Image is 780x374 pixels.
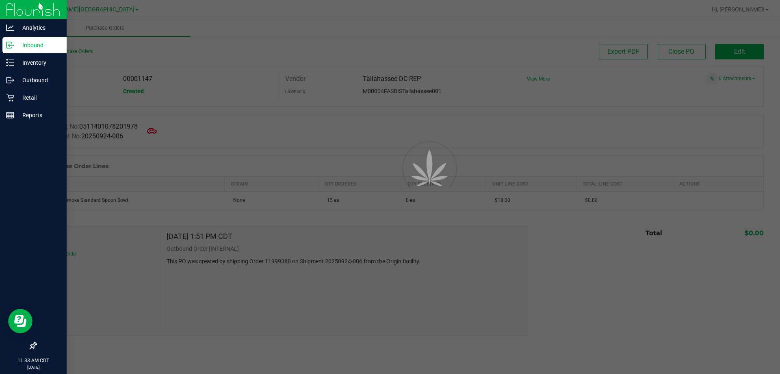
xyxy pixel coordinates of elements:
p: Inbound [14,40,63,50]
p: 11:33 AM CDT [4,357,63,364]
inline-svg: Retail [6,94,14,102]
inline-svg: Analytics [6,24,14,32]
p: [DATE] [4,364,63,370]
inline-svg: Outbound [6,76,14,84]
p: Retail [14,93,63,103]
inline-svg: Reports [6,111,14,119]
p: Inventory [14,58,63,68]
p: Outbound [14,75,63,85]
iframe: Resource center [8,309,32,333]
p: Analytics [14,23,63,33]
p: Reports [14,110,63,120]
inline-svg: Inbound [6,41,14,49]
inline-svg: Inventory [6,59,14,67]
